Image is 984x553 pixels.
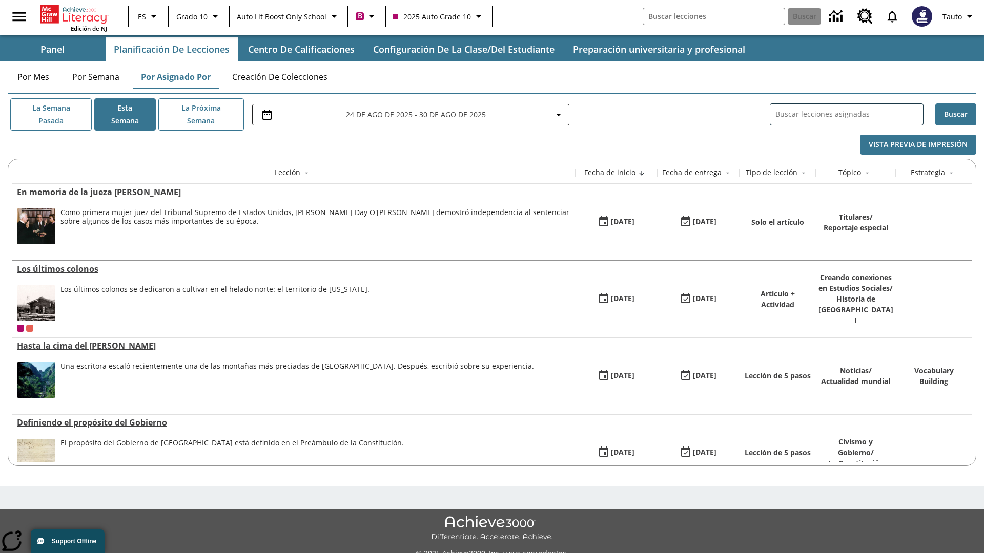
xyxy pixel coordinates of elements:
[693,292,716,305] div: [DATE]
[31,529,105,553] button: Support Offline
[17,417,570,428] div: Definiendo el propósito del Gobierno
[611,292,634,305] div: [DATE]
[693,369,716,382] div: [DATE]
[565,37,753,61] button: Preparación universitaria y profesional
[676,366,720,386] button: 06/30/26: Último día en que podrá accederse la lección
[237,11,326,22] span: Auto Lit Boost only School
[431,516,553,542] img: Achieve3000 Differentiate Accelerate Achieve
[346,109,486,120] span: 24 de ago de 2025 - 30 de ago de 2025
[60,208,570,226] div: Como primera mujer juez del Tribunal Supremo de Estados Unidos, [PERSON_NAME] Day O'[PERSON_NAME]...
[17,439,55,475] img: Este documento histórico, escrito en caligrafía sobre pergamino envejecido, es el Preámbulo de la...
[172,7,225,26] button: Grado: Grado 10, Elige un grado
[224,65,336,89] button: Creación de colecciones
[64,65,128,89] button: Por semana
[60,362,534,371] div: Una escritora escaló recientemente una de las montañas más preciadas de [GEOGRAPHIC_DATA]. Despué...
[821,458,890,469] p: La Constitución
[158,98,244,131] button: La próxima semana
[300,167,313,179] button: Sort
[233,7,344,26] button: Escuela: Auto Lit Boost only School, Seleccione su escuela
[860,135,976,155] button: Vista previa de impresión
[744,288,811,310] p: Artículo + Actividad
[838,167,861,178] div: Tópico
[17,325,24,332] div: Clase actual
[17,208,55,244] img: El presidente del Tribunal Supremo, Warren Burger, vestido con una toga negra, levanta su mano de...
[823,3,851,31] a: Centro de información
[818,272,893,293] p: Creando conexiones en Estudios Sociales /
[745,447,811,458] p: Lección de 5 pasos
[851,3,879,30] a: Centro de recursos, Se abrirá en una pestaña nueva.
[594,366,638,386] button: 07/22/25: Primer día en que estuvo disponible la lección
[935,103,976,125] button: Buscar
[133,65,219,89] button: Por asignado por
[611,446,634,459] div: [DATE]
[662,167,722,178] div: Fecha de entrega
[945,167,957,179] button: Sort
[10,98,92,131] button: La semana pasada
[365,37,563,61] button: Configuración de la clase/del estudiante
[611,369,634,382] div: [DATE]
[60,285,370,321] div: Los últimos colonos se dedicaron a cultivar en el helado norte: el territorio de Alaska.
[722,167,734,179] button: Sort
[71,25,107,32] span: Edición de NJ
[818,293,893,326] p: Historia de [GEOGRAPHIC_DATA] I
[60,439,404,475] div: El propósito del Gobierno de Estados Unidos está definido en el Preámbulo de la Constitución.
[17,186,570,198] a: En memoria de la jueza O'Connor, Lecciones
[584,167,635,178] div: Fecha de inicio
[8,65,59,89] button: Por mes
[912,6,932,27] img: Avatar
[389,7,489,26] button: Clase: 2025 Auto Grade 10, Selecciona una clase
[824,222,888,233] p: Reportaje especial
[106,37,238,61] button: Planificación de lecciones
[693,216,716,228] div: [DATE]
[552,109,565,121] svg: Collapse Date Range Filter
[60,208,570,244] div: Como primera mujer juez del Tribunal Supremo de Estados Unidos, Sandra Day O'Connor demostró inde...
[60,362,534,398] div: Una escritora escaló recientemente una de las montañas más preciadas de China. Después, escribió ...
[594,443,638,462] button: 07/01/25: Primer día en que estuvo disponible la lección
[4,2,34,32] button: Abrir el menú lateral
[17,340,570,351] a: Hasta la cima del monte Tai, Lecciones
[861,167,873,179] button: Sort
[176,11,208,22] span: Grado 10
[879,3,906,30] a: Notificaciones
[26,325,33,332] div: OL 2025 Auto Grade 11
[275,167,300,178] div: Lección
[775,107,923,122] input: Buscar lecciones asignadas
[745,370,811,381] p: Lección de 5 pasos
[138,11,146,22] span: ES
[821,436,890,458] p: Civismo y Gobierno /
[257,109,565,121] button: Seleccione el intervalo de fechas opción del menú
[746,167,797,178] div: Tipo de lección
[240,37,363,61] button: Centro de calificaciones
[594,212,638,232] button: 08/24/25: Primer día en que estuvo disponible la lección
[17,340,570,351] div: Hasta la cima del monte Tai
[676,443,720,462] button: 03/31/26: Último día en que podrá accederse la lección
[797,167,810,179] button: Sort
[17,417,570,428] a: Definiendo el propósito del Gobierno , Lecciones
[824,211,888,222] p: Titulares /
[693,446,716,459] div: [DATE]
[393,11,471,22] span: 2025 Auto Grade 10
[643,8,785,25] input: Buscar campo
[594,289,638,309] button: 08/24/25: Primer día en que estuvo disponible la lección
[611,216,634,228] div: [DATE]
[751,217,804,227] p: Solo el artículo
[52,538,96,545] span: Support Offline
[942,11,962,22] span: Tauto
[132,7,165,26] button: Lenguaje: ES, Selecciona un idioma
[60,285,370,294] div: Los últimos colonos se dedicaron a cultivar en el helado norte: el territorio de [US_STATE].
[676,289,720,309] button: 08/24/25: Último día en que podrá accederse la lección
[1,37,104,61] button: Panel
[911,167,945,178] div: Estrategia
[60,439,404,448] div: El propósito del Gobierno de [GEOGRAPHIC_DATA] está definido en el Preámbulo de la Constitución.
[635,167,648,179] button: Sort
[676,212,720,232] button: 08/24/25: Último día en que podrá accederse la lección
[94,98,156,131] button: Esta semana
[17,263,570,274] div: Los últimos colonos
[40,3,107,32] div: Portada
[938,7,980,26] button: Perfil/Configuración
